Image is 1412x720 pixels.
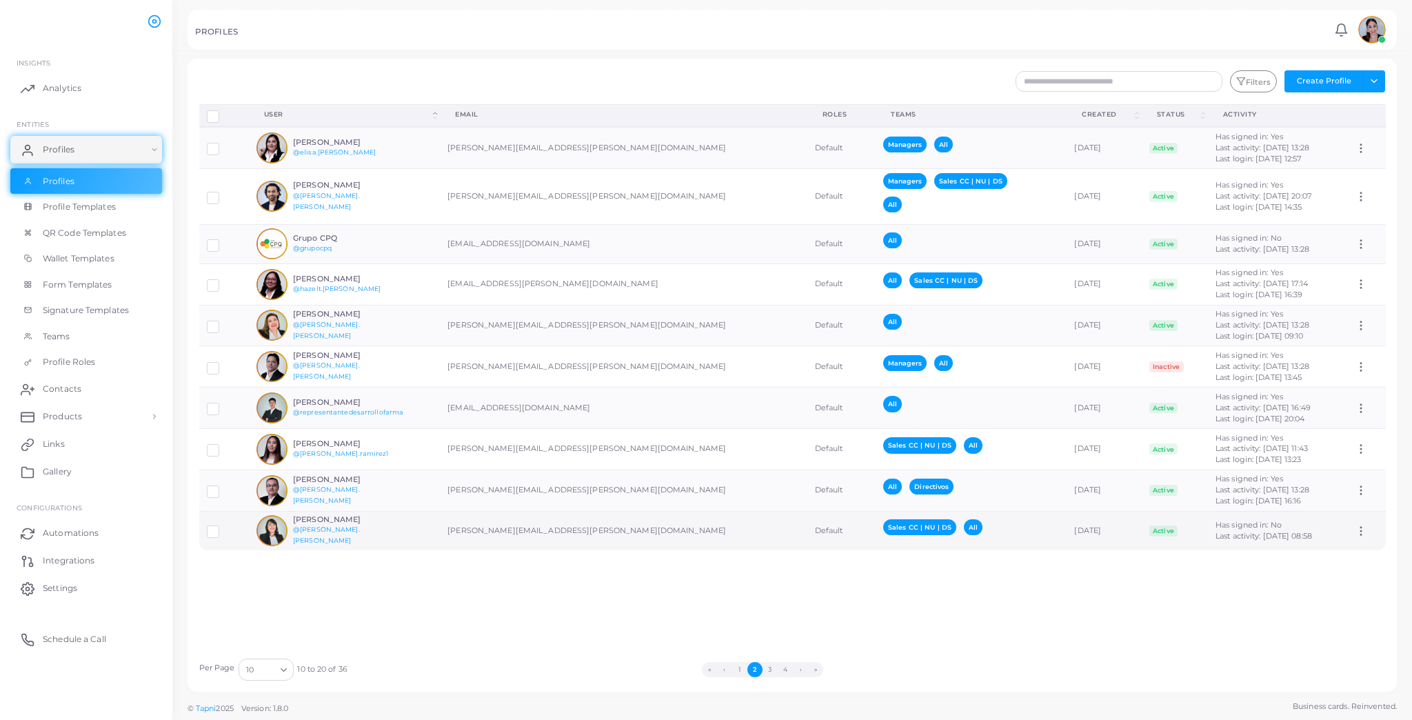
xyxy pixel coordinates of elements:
[1216,180,1283,190] span: Has signed in: Yes
[1216,191,1311,201] span: Last activity: [DATE] 20:07
[440,305,807,346] td: [PERSON_NAME][EMAIL_ADDRESS][PERSON_NAME][DOMAIN_NAME]
[440,470,807,511] td: [PERSON_NAME][EMAIL_ADDRESS][PERSON_NAME][DOMAIN_NAME]
[747,662,763,677] button: Go to page 2
[246,663,254,677] span: 10
[1347,104,1385,127] th: Action
[43,82,81,94] span: Analytics
[216,703,233,714] span: 2025
[808,662,823,677] button: Go to last page
[807,305,876,346] td: Default
[1216,372,1302,382] span: Last login: [DATE] 13:45
[293,181,394,190] h6: [PERSON_NAME]
[43,438,65,450] span: Links
[293,526,360,544] a: @[PERSON_NAME].[PERSON_NAME]
[1216,403,1311,412] span: Last activity: [DATE] 16:49
[293,244,332,252] a: @grupocpq
[256,434,288,465] img: avatar
[17,503,82,512] span: Configurations
[440,263,807,305] td: [EMAIL_ADDRESS][PERSON_NAME][DOMAIN_NAME]
[43,527,99,539] span: Automations
[1293,701,1397,712] span: Business cards. Reinvented.
[763,662,778,677] button: Go to page 3
[10,403,162,430] a: Products
[256,269,288,300] img: avatar
[10,272,162,298] a: Form Templates
[10,458,162,486] a: Gallery
[17,120,49,128] span: ENTITIES
[1149,443,1178,454] span: Active
[1149,403,1178,414] span: Active
[1149,361,1184,372] span: Inactive
[1067,470,1141,511] td: [DATE]
[1216,132,1283,141] span: Has signed in: Yes
[255,662,275,677] input: Search for option
[43,466,72,478] span: Gallery
[883,232,902,248] span: All
[10,626,162,653] a: Schedule a Call
[1216,531,1312,541] span: Last activity: [DATE] 08:58
[1067,224,1141,263] td: [DATE]
[293,138,394,147] h6: [PERSON_NAME]
[10,430,162,458] a: Links
[1149,191,1178,202] span: Active
[256,475,288,506] img: avatar
[1067,263,1141,305] td: [DATE]
[43,143,74,156] span: Profiles
[807,470,876,511] td: Default
[1067,127,1141,168] td: [DATE]
[347,662,1178,677] ul: Pagination
[440,429,807,470] td: [PERSON_NAME][EMAIL_ADDRESS][PERSON_NAME][DOMAIN_NAME]
[1216,290,1303,299] span: Last login: [DATE] 16:39
[199,104,249,127] th: Row-selection
[10,74,162,102] a: Analytics
[883,519,956,535] span: Sales CC | NU | DS
[883,479,902,494] span: All
[43,356,95,368] span: Profile Roles
[10,246,162,272] a: Wallet Templates
[43,330,70,343] span: Teams
[188,703,288,714] span: ©
[293,192,360,210] a: @[PERSON_NAME].[PERSON_NAME]
[17,59,50,67] span: INSIGHTS
[1149,526,1178,537] span: Active
[934,137,953,152] span: All
[807,346,876,388] td: Default
[702,662,717,677] button: Go to first page
[293,475,394,484] h6: [PERSON_NAME]
[891,110,1051,119] div: Teams
[43,175,74,188] span: Profiles
[883,272,902,288] span: All
[1216,279,1308,288] span: Last activity: [DATE] 17:14
[10,349,162,375] a: Profile Roles
[732,662,747,677] button: Go to page 1
[256,310,288,341] img: avatar
[1067,429,1141,470] td: [DATE]
[1230,70,1277,92] button: Filters
[1216,414,1305,423] span: Last login: [DATE] 20:04
[440,127,807,168] td: [PERSON_NAME][EMAIL_ADDRESS][PERSON_NAME][DOMAIN_NAME]
[1358,16,1386,43] img: avatar
[264,110,430,119] div: User
[10,136,162,163] a: Profiles
[1216,233,1282,243] span: Has signed in: No
[293,285,381,292] a: @hazelt.[PERSON_NAME]
[10,375,162,403] a: Contacts
[293,439,394,448] h6: [PERSON_NAME]
[909,479,954,494] span: Directivos
[10,574,162,602] a: Settings
[883,396,902,412] span: All
[934,173,1007,189] span: Sales CC | NU | DS
[1216,350,1283,360] span: Has signed in: Yes
[43,582,77,594] span: Settings
[1216,433,1283,443] span: Has signed in: Yes
[1216,331,1304,341] span: Last login: [DATE] 09:10
[1216,320,1309,330] span: Last activity: [DATE] 13:28
[883,314,902,330] span: All
[807,511,876,550] td: Default
[883,197,902,212] span: All
[1216,309,1283,319] span: Has signed in: Yes
[1067,169,1141,225] td: [DATE]
[807,169,876,225] td: Default
[440,169,807,225] td: [PERSON_NAME][EMAIL_ADDRESS][PERSON_NAME][DOMAIN_NAME]
[883,137,927,152] span: Managers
